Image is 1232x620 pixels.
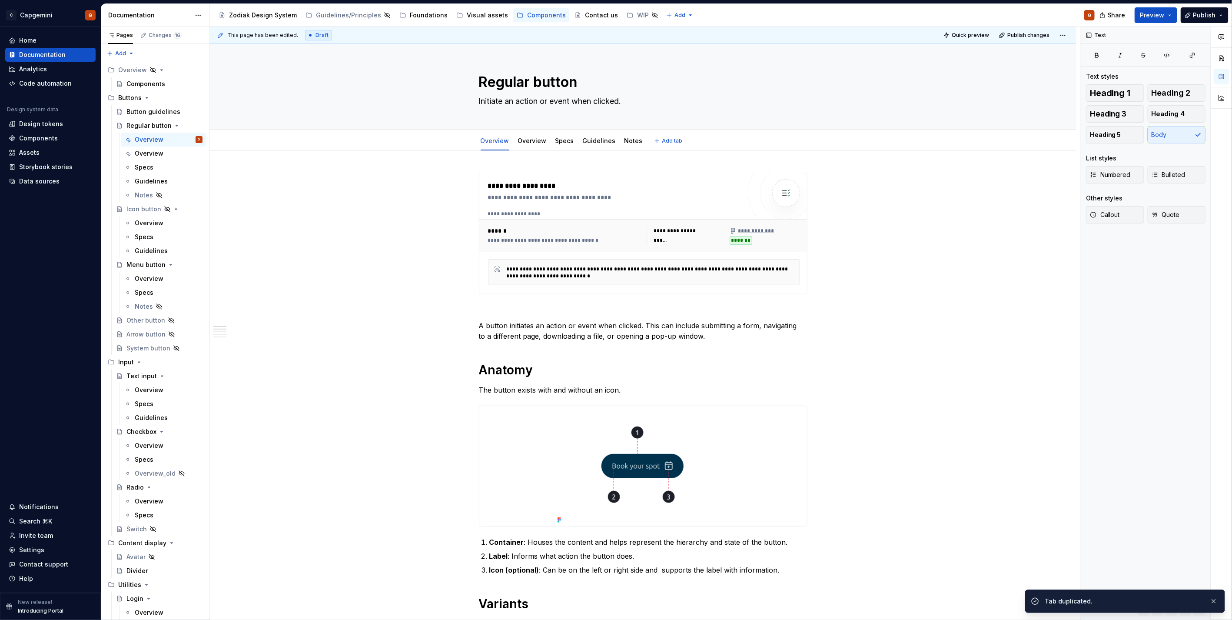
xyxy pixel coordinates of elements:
[135,288,153,297] div: Specs
[118,580,141,589] div: Utilities
[135,163,153,172] div: Specs
[477,94,806,108] textarea: Initiate an action or event when clicked.
[126,525,147,533] div: Switch
[113,550,206,564] a: Avatar
[126,483,144,492] div: Radio
[229,11,297,20] div: Zodiak Design System
[1152,210,1180,219] span: Quote
[637,11,649,20] div: WIP
[479,362,807,378] h1: Anatomy
[555,137,574,144] a: Specs
[89,12,92,19] div: G
[113,592,206,606] a: Login
[121,397,206,411] a: Specs
[1181,7,1229,23] button: Publish
[121,216,206,230] a: Overview
[996,29,1053,41] button: Publish changes
[5,543,96,557] a: Settings
[6,10,17,20] div: C
[135,247,168,255] div: Guidelines
[518,137,547,144] a: Overview
[453,8,511,22] a: Visual assets
[121,188,206,202] a: Notes
[477,72,806,93] textarea: Regular button
[489,538,524,547] strong: Container
[1086,166,1144,183] button: Numbered
[121,160,206,174] a: Specs
[481,137,509,144] a: Overview
[135,441,163,450] div: Overview
[5,160,96,174] a: Storybook stories
[1090,110,1127,118] span: Heading 3
[135,274,163,283] div: Overview
[513,8,569,22] a: Components
[121,133,206,147] a: OverviewG
[1152,110,1185,118] span: Heading 4
[198,135,200,144] div: G
[5,33,96,47] a: Home
[5,500,96,514] button: Notifications
[489,537,807,547] p: : Houses the content and helps represent the hierarchy and state of the button.
[121,494,206,508] a: Overview
[121,174,206,188] a: Guidelines
[215,7,662,24] div: Page tree
[1148,166,1206,183] button: Bulleted
[113,327,206,341] a: Arrow button
[952,32,989,39] span: Quick preview
[315,32,329,39] span: Draft
[19,65,47,73] div: Analytics
[664,9,696,21] button: Add
[135,177,168,186] div: Guidelines
[104,47,137,60] button: Add
[19,50,66,59] div: Documentation
[113,341,206,355] a: System button
[1086,126,1144,143] button: Heading 5
[135,302,153,311] div: Notes
[662,137,683,144] span: Add tab
[1148,105,1206,123] button: Heading 4
[18,607,63,614] p: Introducing Portal
[126,372,157,380] div: Text input
[571,8,621,22] a: Contact us
[135,386,163,394] div: Overview
[126,567,148,575] div: Divider
[135,191,153,200] div: Notes
[5,529,96,543] a: Invite team
[1152,89,1191,97] span: Heading 2
[5,131,96,145] a: Components
[126,107,180,116] div: Button guidelines
[2,6,99,24] button: CCapgeminiG
[651,135,687,147] button: Add tab
[5,146,96,160] a: Assets
[7,106,58,113] div: Design system data
[1193,11,1216,20] span: Publish
[135,413,168,422] div: Guidelines
[104,63,206,77] div: Overview
[479,596,807,612] h1: Variants
[121,508,206,522] a: Specs
[5,62,96,76] a: Analytics
[121,286,206,300] a: Specs
[121,300,206,313] a: Notes
[135,497,163,506] div: Overview
[104,355,206,369] div: Input
[104,91,206,105] div: Buttons
[135,219,163,227] div: Overview
[121,606,206,620] a: Overview
[113,258,206,272] a: Menu button
[19,148,40,157] div: Assets
[113,202,206,216] a: Icon button
[19,177,60,186] div: Data sources
[489,566,539,574] strong: Icon (optional)
[624,137,643,144] a: Notes
[19,546,44,554] div: Settings
[121,439,206,453] a: Overview
[410,11,448,20] div: Foundations
[135,149,163,158] div: Overview
[121,230,206,244] a: Specs
[1086,154,1117,163] div: List styles
[1086,72,1119,81] div: Text styles
[121,147,206,160] a: Overview
[126,330,166,339] div: Arrow button
[19,79,72,88] div: Code automation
